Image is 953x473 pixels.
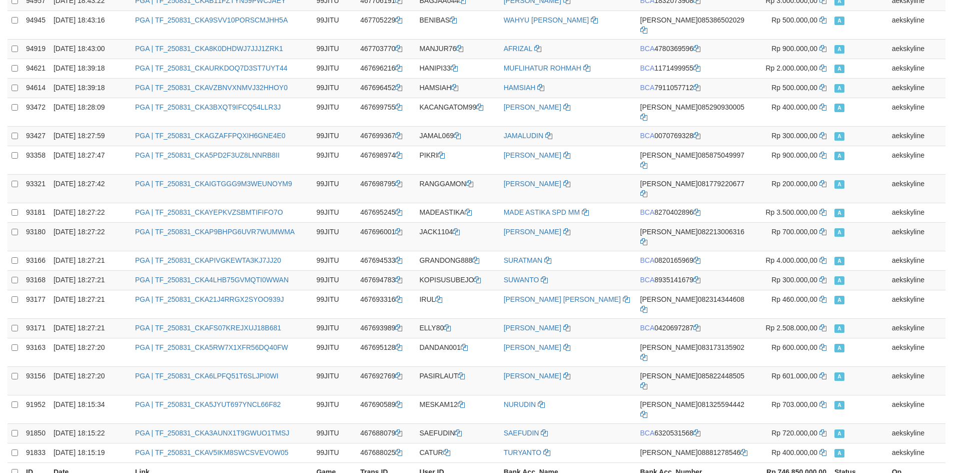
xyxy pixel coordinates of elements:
[50,443,131,462] td: [DATE] 18:15:19
[312,39,356,59] td: 99JITU
[415,318,499,338] td: ELLY80
[504,448,541,456] a: TURYANTO
[834,209,844,217] span: Approved - Marked by aekskyline
[834,296,844,304] span: Approved - Marked by aekskyline
[504,64,581,72] a: MUFLIHATUR ROHMAH
[312,11,356,39] td: 99JITU
[22,318,50,338] td: 93171
[834,257,844,265] span: Approved - Marked by aekskyline
[504,84,536,92] a: HAMSIAH
[636,146,752,174] td: 085875049997
[415,395,499,423] td: MESKAM12
[771,295,817,303] span: Rp 460.000,00
[888,203,945,222] td: aekskyline
[50,338,131,366] td: [DATE] 18:27:20
[771,429,817,437] span: Rp 720.000,00
[50,318,131,338] td: [DATE] 18:27:21
[312,78,356,98] td: 99JITU
[22,174,50,203] td: 93321
[356,146,415,174] td: 467698974
[135,16,288,24] a: PGA | TF_250831_CKA9SVV10PORSCMJHH5A
[22,423,50,443] td: 91850
[50,39,131,59] td: [DATE] 18:43:00
[415,290,499,318] td: IRUL
[888,174,945,203] td: aekskyline
[356,59,415,78] td: 467696216
[636,203,752,222] td: 8270402896
[22,11,50,39] td: 94945
[415,203,499,222] td: MADEASTIKA
[312,222,356,251] td: 99JITU
[135,228,295,236] a: PGA | TF_250831_CKAP9BHPG6UVR7WUMWMA
[135,45,283,53] a: PGA | TF_250831_CKA8K0DHDWJ7JJJ1ZRK1
[504,343,561,351] a: [PERSON_NAME]
[135,256,281,264] a: PGA | TF_250831_CKAPIVGKEWTA3KJ7JJ20
[888,395,945,423] td: aekskyline
[504,276,539,284] a: SUWANTO
[636,59,752,78] td: 1171499955
[415,146,499,174] td: PIKRI
[640,256,655,264] span: BCA
[135,429,289,437] a: PGA | TF_250831_CKA3AUNX1T9GWUO1TMSJ
[135,400,281,408] a: PGA | TF_250831_CKA5JYUT697YNCL66F82
[504,16,589,24] a: WAHYU [PERSON_NAME]
[22,338,50,366] td: 93163
[888,59,945,78] td: aekskyline
[636,39,752,59] td: 4780369596
[415,78,499,98] td: HAMSIAH
[888,318,945,338] td: aekskyline
[834,429,844,438] span: Approved - Marked by aekskyline
[504,132,543,140] a: JAMALUDIN
[135,132,286,140] a: PGA | TF_250831_CKAGZAFFPQXIH6GNE4E0
[640,208,655,216] span: BCA
[135,84,288,92] a: PGA | TF_250831_CKAVZBNVXNMVJ32HHOY0
[50,270,131,290] td: [DATE] 18:27:21
[888,11,945,39] td: aekskyline
[504,324,561,332] a: [PERSON_NAME]
[356,423,415,443] td: 467688079
[135,276,289,284] a: PGA | TF_250831_CKA4LHB75GVMQTI0WWAN
[356,366,415,395] td: 467692769
[834,344,844,352] span: Approved - Marked by aekskyline
[22,270,50,290] td: 93168
[504,429,539,437] a: SAEFUDIN
[312,126,356,146] td: 99JITU
[504,103,561,111] a: [PERSON_NAME]
[22,126,50,146] td: 93427
[640,343,698,351] span: [PERSON_NAME]
[888,270,945,290] td: aekskyline
[135,372,279,380] a: PGA | TF_250831_CKA6LPFQ51T6SLJPI0WI
[771,276,817,284] span: Rp 300.000,00
[22,222,50,251] td: 93180
[356,251,415,270] td: 467694533
[888,366,945,395] td: aekskyline
[135,64,288,72] a: PGA | TF_250831_CKAURKDOQ7D3ST7UYT44
[834,104,844,112] span: Approved - Marked by aekskyline
[312,366,356,395] td: 99JITU
[888,251,945,270] td: aekskyline
[834,65,844,73] span: Approved - Marked by aekskyline
[636,98,752,126] td: 085290930005
[50,78,131,98] td: [DATE] 18:39:18
[636,270,752,290] td: 8935141679
[415,366,499,395] td: PASIRLAUT
[50,126,131,146] td: [DATE] 18:27:59
[22,78,50,98] td: 94614
[834,276,844,285] span: Approved - Marked by aekskyline
[888,290,945,318] td: aekskyline
[771,180,817,188] span: Rp 200.000,00
[415,423,499,443] td: SAEFUDIN
[50,11,131,39] td: [DATE] 18:43:16
[771,228,817,236] span: Rp 700.000,00
[636,174,752,203] td: 081779220677
[888,126,945,146] td: aekskyline
[640,429,655,437] span: BCA
[22,395,50,423] td: 91952
[415,59,499,78] td: HANIPI33
[415,222,499,251] td: JACK1104
[356,222,415,251] td: 467696001
[771,84,817,92] span: Rp 500.000,00
[766,324,818,332] span: Rp 2.508.000,00
[356,443,415,462] td: 467688025
[888,222,945,251] td: aekskyline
